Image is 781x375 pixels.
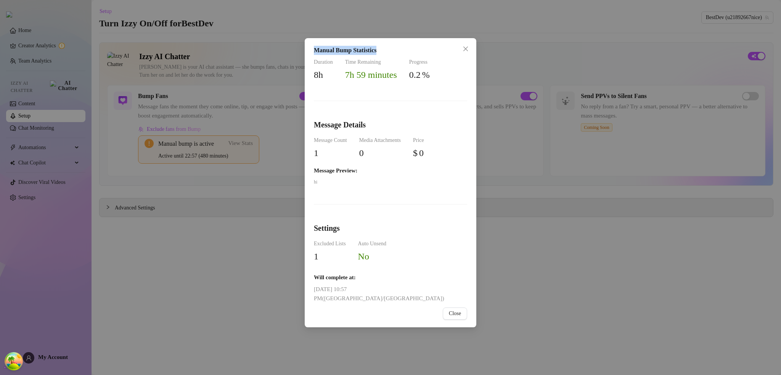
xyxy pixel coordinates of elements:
[314,148,318,158] span: 1
[359,136,401,145] div: Media Attachments
[314,68,323,82] span: 8h
[443,307,467,320] button: Close
[413,136,424,145] div: Price
[409,58,430,66] div: Progress
[460,43,472,55] button: Close
[422,68,430,82] span: %
[358,240,386,248] div: Auto Unsend
[413,146,418,161] span: $
[314,240,346,248] div: Excluded Lists
[314,167,357,174] strong: Message Preview:
[314,119,467,130] h4: Message Details
[314,274,356,280] strong: Will complete at:
[314,251,318,261] span: 1
[314,223,467,233] h4: Settings
[314,285,467,303] span: [DATE] 10:57 PM ( [GEOGRAPHIC_DATA]/[GEOGRAPHIC_DATA] )
[358,249,369,264] span: No
[460,46,472,52] span: Close
[314,58,333,66] div: Duration
[6,354,21,369] button: Open Tanstack query devtools
[345,68,397,82] span: 7h 59 minutes
[314,136,347,145] div: Message Count
[409,70,414,80] span: 0
[314,46,467,55] div: Manual Bump Statistics
[419,148,424,158] span: 0
[359,148,364,158] span: 0
[345,58,397,66] div: Time Remaining
[463,46,469,52] span: close
[414,70,421,80] span: .2
[314,179,467,186] span: hi
[449,311,461,317] span: Close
